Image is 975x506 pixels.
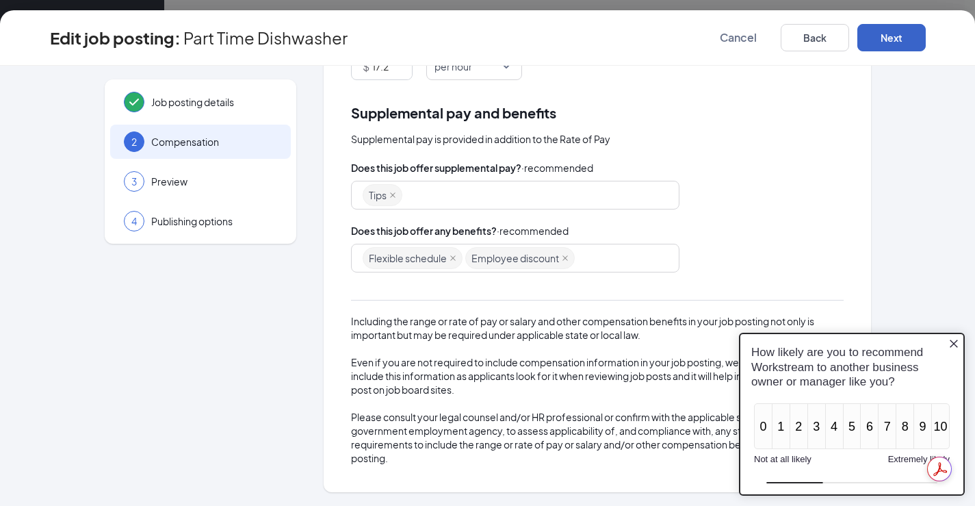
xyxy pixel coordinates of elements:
div: Including the range or rate of pay or salary and other compensation benefits in your job posting ... [351,314,844,465]
span: Supplemental pay and benefits [351,102,556,123]
span: 2 [131,135,137,149]
span: Publishing options [151,214,277,228]
span: Part Time Dishwasher [183,31,348,45]
span: · recommended [497,223,569,238]
span: 3 [131,175,137,188]
span: 4 [131,214,137,228]
span: close [562,255,569,262]
span: Flexible schedule [369,248,447,268]
span: per hour [434,53,472,79]
svg: Checkmark [126,94,142,110]
span: Preview [151,175,277,188]
iframe: Sprig User Feedback Dialog [729,322,975,506]
span: Does this job offer supplemental pay? [351,160,521,175]
span: Cancel [720,31,757,45]
span: Tips [369,185,387,205]
button: Next [857,24,926,51]
span: close [450,255,456,262]
span: Employee discount [471,248,559,268]
button: Cancel [704,24,772,51]
span: Compensation [151,135,277,149]
span: close [389,192,396,199]
span: Supplemental pay is provided in addition to the Rate of Pay [351,131,610,147]
span: Job posting details [151,95,277,109]
button: Back [781,24,849,51]
span: Does this job offer any benefits? [351,223,497,238]
span: · recommended [521,160,593,175]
